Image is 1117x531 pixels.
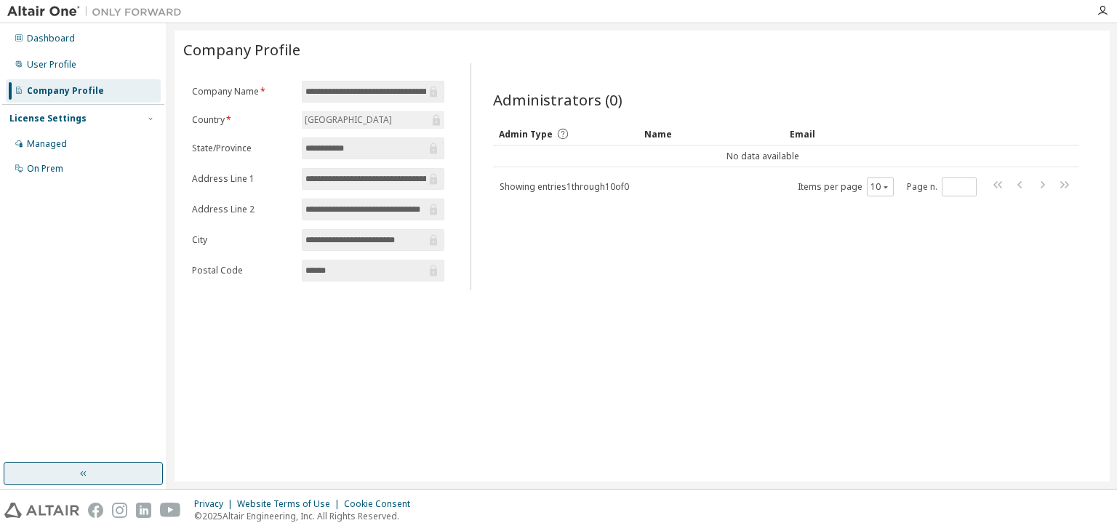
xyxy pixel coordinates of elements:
td: No data available [493,145,1033,167]
span: Showing entries 1 through 10 of 0 [500,180,629,193]
div: Email [790,122,924,145]
div: User Profile [27,59,76,71]
label: Address Line 1 [192,173,293,185]
div: [GEOGRAPHIC_DATA] [303,112,394,128]
img: altair_logo.svg [4,503,79,518]
span: Administrators (0) [493,89,622,110]
img: linkedin.svg [136,503,151,518]
label: City [192,234,293,246]
div: On Prem [27,163,63,175]
img: youtube.svg [160,503,181,518]
label: Company Name [192,86,293,97]
div: Managed [27,138,67,150]
div: Cookie Consent [344,498,419,510]
span: Company Profile [183,39,300,60]
div: Privacy [194,498,237,510]
label: Country [192,114,293,126]
div: Name [644,122,778,145]
img: facebook.svg [88,503,103,518]
button: 10 [870,181,890,193]
p: © 2025 Altair Engineering, Inc. All Rights Reserved. [194,510,419,522]
div: Company Profile [27,85,104,97]
div: Website Terms of Use [237,498,344,510]
label: State/Province [192,143,293,154]
label: Address Line 2 [192,204,293,215]
span: Items per page [798,177,894,196]
img: instagram.svg [112,503,127,518]
div: License Settings [9,113,87,124]
div: [GEOGRAPHIC_DATA] [302,111,444,129]
label: Postal Code [192,265,293,276]
div: Dashboard [27,33,75,44]
span: Admin Type [499,128,553,140]
img: Altair One [7,4,189,19]
span: Page n. [907,177,977,196]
